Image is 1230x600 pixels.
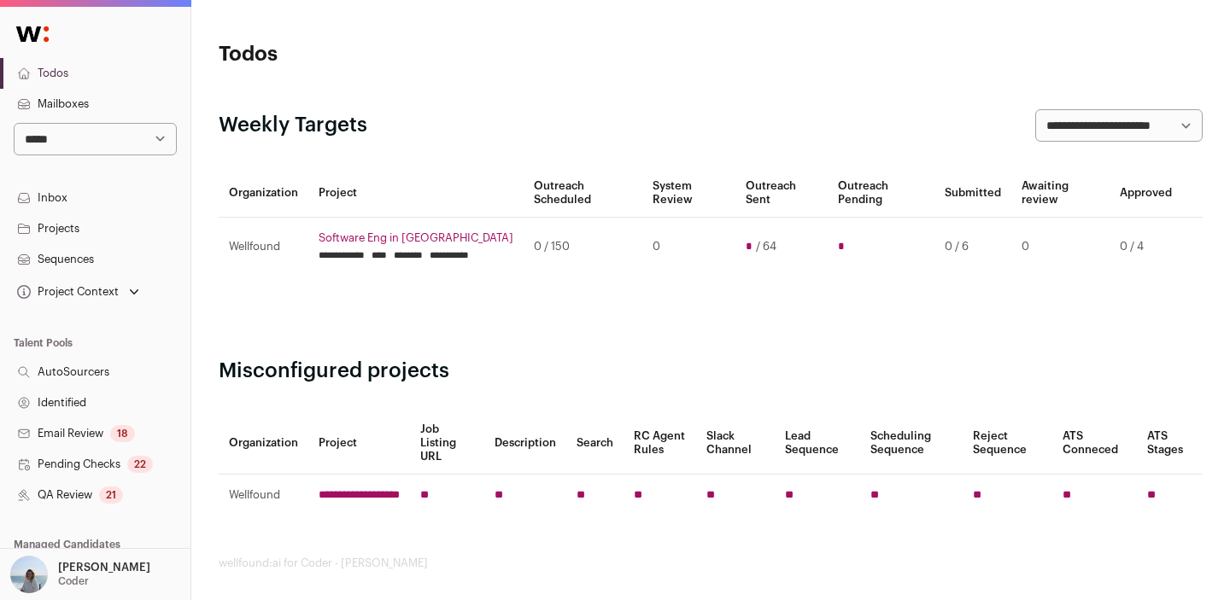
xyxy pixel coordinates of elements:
[828,169,935,218] th: Outreach Pending
[219,112,367,139] h2: Weekly Targets
[219,41,547,68] h1: Todos
[14,285,119,299] div: Project Context
[1052,412,1138,475] th: ATS Conneced
[219,358,1203,385] h2: Misconfigured projects
[308,169,524,218] th: Project
[10,556,48,593] img: 11561648-medium_jpg
[642,218,735,277] td: 0
[110,425,135,442] div: 18
[484,412,566,475] th: Description
[696,412,774,475] th: Slack Channel
[219,218,308,277] td: Wellfound
[860,412,963,475] th: Scheduling Sequence
[219,475,308,516] td: Wellfound
[219,556,1203,570] footer: wellfound:ai for Coder - [PERSON_NAME]
[1110,169,1182,218] th: Approved
[524,218,642,277] td: 0 / 150
[127,456,153,473] div: 22
[14,280,143,304] button: Open dropdown
[775,412,860,475] th: Lead Sequence
[410,412,484,475] th: Job Listing URL
[735,169,828,218] th: Outreach Sent
[58,574,89,588] p: Coder
[7,556,154,593] button: Open dropdown
[524,169,642,218] th: Outreach Scheduled
[1011,218,1110,277] td: 0
[624,412,697,475] th: RC Agent Rules
[219,169,308,218] th: Organization
[963,412,1051,475] th: Reject Sequence
[99,486,123,504] div: 21
[934,169,1011,218] th: Submitted
[219,412,308,475] th: Organization
[1110,218,1182,277] td: 0 / 4
[58,561,150,574] p: [PERSON_NAME]
[566,412,624,475] th: Search
[642,169,735,218] th: System Review
[7,17,58,51] img: Wellfound
[308,412,410,475] th: Project
[934,218,1011,277] td: 0 / 6
[1011,169,1110,218] th: Awaiting review
[1137,412,1203,475] th: ATS Stages
[319,231,513,245] a: Software Eng in [GEOGRAPHIC_DATA]
[756,240,776,253] span: / 64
